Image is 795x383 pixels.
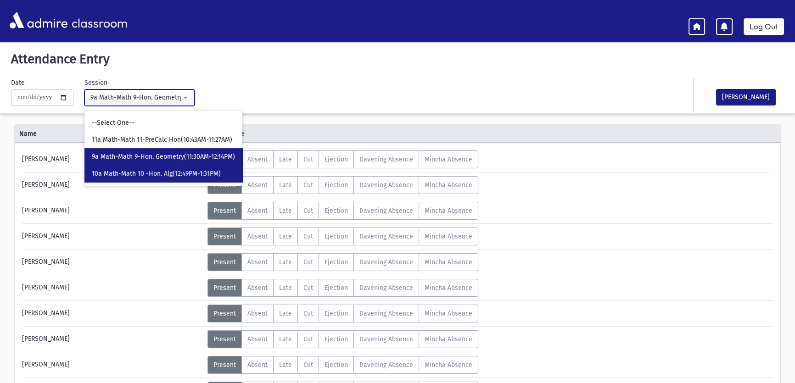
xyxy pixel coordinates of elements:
span: Cut [303,207,313,215]
span: Present [213,233,236,240]
div: [PERSON_NAME] [17,202,207,220]
span: Late [279,310,292,317]
span: Ejection [325,335,348,343]
span: Late [279,155,292,163]
div: AttTypes [207,176,478,194]
span: Mincha Absence [425,335,472,343]
span: Ejection [325,207,348,215]
div: AttTypes [207,228,478,245]
span: --Select One-- [92,118,134,128]
div: AttTypes [207,279,478,297]
span: Davening Absence [359,335,413,343]
span: Mincha Absence [425,155,472,163]
span: Cut [303,233,313,240]
span: 10a Math-Math 10 -Hon. Alg(12:49PM-1:31PM) [92,169,221,178]
span: Davening Absence [359,284,413,292]
span: Absent [247,258,268,266]
div: [PERSON_NAME] [17,330,207,348]
span: Attendance [206,129,397,139]
label: Session [84,78,107,88]
span: Present [213,310,236,317]
div: AttTypes [207,150,478,168]
div: [PERSON_NAME] [17,279,207,297]
span: Ejection [325,155,348,163]
span: Davening Absence [359,258,413,266]
span: Ejection [325,233,348,240]
span: Absent [247,207,268,215]
span: Mincha Absence [425,233,472,240]
span: Mincha Absence [425,181,472,189]
span: 9a Math-Math 9-Hon. Geometry(11:30AM-12:14PM) [92,152,235,161]
span: Ejection [325,361,348,369]
span: Mincha Absence [425,310,472,317]
div: [PERSON_NAME] [17,305,207,322]
div: [PERSON_NAME] [17,176,207,194]
span: Late [279,284,292,292]
div: AttTypes [207,356,478,374]
span: Ejection [325,310,348,317]
span: Absent [247,155,268,163]
span: Cut [303,361,313,369]
span: Cut [303,284,313,292]
span: Mincha Absence [425,258,472,266]
span: Cut [303,258,313,266]
div: [PERSON_NAME] [17,253,207,271]
span: Davening Absence [359,155,413,163]
span: Mincha Absence [425,284,472,292]
div: AttTypes [207,305,478,322]
span: Present [213,284,236,292]
span: Present [213,335,236,343]
img: AdmirePro [7,10,70,31]
span: Absent [247,181,268,189]
span: Davening Absence [359,310,413,317]
a: Log Out [744,18,784,35]
span: Ejection [325,284,348,292]
span: Late [279,335,292,343]
span: Ejection [325,181,348,189]
label: Date [11,78,25,88]
h5: Attendance Entry [7,51,788,67]
span: Late [279,233,292,240]
span: Late [279,181,292,189]
span: Davening Absence [359,233,413,240]
span: Present [213,361,236,369]
div: [PERSON_NAME] [17,228,207,245]
span: Late [279,361,292,369]
div: AttTypes [207,330,478,348]
span: Cut [303,335,313,343]
span: Davening Absence [359,181,413,189]
span: Ejection [325,258,348,266]
span: Cut [303,310,313,317]
div: [PERSON_NAME] [17,150,207,168]
button: [PERSON_NAME] [716,89,776,105]
span: Mincha Absence [425,207,472,215]
span: Absent [247,284,268,292]
button: 9a Math-Math 9-Hon. Geometry(11:30AM-12:14PM) [84,89,195,106]
div: AttTypes [207,253,478,271]
span: 11a Math-Math 11-PreCalc Hon(10:43AM-11:27AM) [92,135,232,144]
div: 9a Math-Math 9-Hon. Geometry(11:30AM-12:14PM) [90,93,181,102]
span: Present [213,258,236,266]
span: Cut [303,181,313,189]
span: Absent [247,233,268,240]
span: Late [279,207,292,215]
span: Davening Absence [359,207,413,215]
span: Late [279,258,292,266]
span: Absent [247,335,268,343]
span: Present [213,207,236,215]
span: Absent [247,310,268,317]
span: Absent [247,361,268,369]
span: Cut [303,155,313,163]
div: AttTypes [207,202,478,220]
div: [PERSON_NAME] [17,356,207,374]
span: Name [15,129,206,139]
span: classroom [70,8,128,33]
